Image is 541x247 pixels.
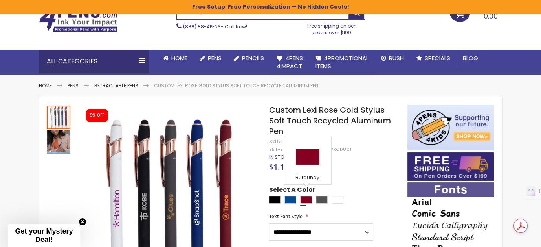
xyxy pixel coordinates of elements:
[183,23,247,30] span: - Call Now!
[183,23,221,30] a: (888) 88-4PENS
[457,50,484,67] a: Blog
[277,54,303,70] span: 4Pens 4impact
[269,162,288,172] span: $1.10
[242,54,264,62] span: Pencils
[68,82,79,89] a: Pens
[8,224,80,247] div: Get your Mystery Deal!Close teaser
[47,129,70,154] div: Custom Lexi Rose Gold Stylus Soft Touch Recycled Aluminum Pen
[463,54,478,62] span: Blog
[389,54,404,62] span: Rush
[269,104,391,137] span: Custom Lexi Rose Gold Stylus Soft Touch Recycled Aluminum Pen
[300,196,312,204] div: Burgundy
[299,20,365,35] div: Free shipping on pen orders over $199
[47,105,71,129] div: Custom Lexi Rose Gold Stylus Soft Touch Recycled Aluminum Pen
[47,130,70,154] img: Custom Lexi Rose Gold Stylus Soft Touch Recycled Aluminum Pen
[375,50,410,67] a: Rush
[270,50,309,75] a: 4Pens4impact
[407,105,494,150] img: 4pens 4 kids
[39,7,117,32] img: 4Pens Custom Pens and Promotional Products
[407,152,494,181] img: Free shipping on orders over $199
[154,83,318,89] li: Custom Lexi Rose Gold Stylus Soft Touch Recycled Aluminum Pen
[269,154,290,160] div: Availability
[39,82,52,89] a: Home
[286,175,329,182] div: Burgundy
[269,154,290,160] span: In stock
[269,213,302,220] span: Text Font Style
[208,54,222,62] span: Pens
[309,50,375,75] a: 4PROMOTIONALITEMS
[316,196,328,204] div: Gunmetal
[194,50,228,67] a: Pens
[94,82,138,89] a: Retractable Pens
[410,50,457,67] a: Specials
[157,50,194,67] a: Home
[425,54,450,62] span: Specials
[39,50,149,73] div: All Categories
[90,113,104,118] div: 5% OFF
[79,218,86,226] button: Close teaser
[171,54,187,62] span: Home
[269,147,351,152] a: Be the first to review this product
[284,196,296,204] div: Dark Blue
[484,11,498,21] span: 0.00
[332,196,343,204] div: White
[269,196,281,204] div: Black
[15,227,73,243] span: Get your Mystery Deal!
[315,54,369,70] span: 4PROMOTIONAL ITEMS
[228,50,270,67] a: Pencils
[269,186,315,196] span: Select A Color
[269,138,283,145] strong: SKU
